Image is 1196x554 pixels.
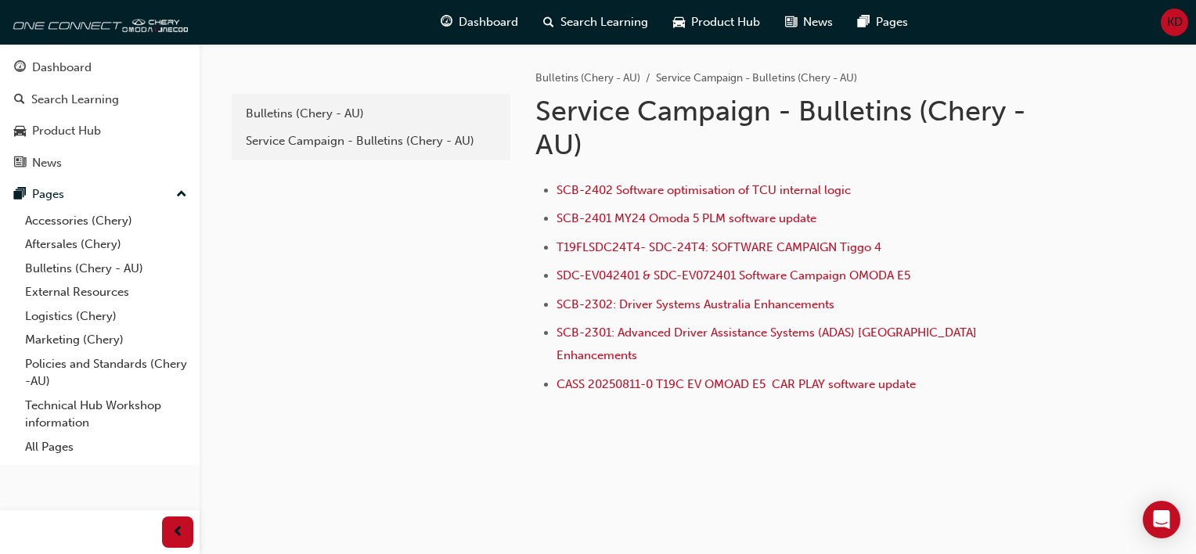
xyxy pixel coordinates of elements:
[535,94,1049,162] h1: Service Campaign - Bulletins (Chery - AU)
[803,13,833,31] span: News
[459,13,518,31] span: Dashboard
[535,71,640,85] a: Bulletins (Chery - AU)
[557,377,916,391] a: CASS 20250811-0 T19C EV OMOAD E5 CAR PLAY software update
[557,297,834,311] a: SCB-2302: Driver Systems Australia Enhancements
[14,93,25,107] span: search-icon
[773,6,845,38] a: news-iconNews
[19,257,193,281] a: Bulletins (Chery - AU)
[557,326,980,362] a: SCB-2301: Advanced Driver Assistance Systems (ADAS) [GEOGRAPHIC_DATA] Enhancements
[691,13,760,31] span: Product Hub
[845,6,920,38] a: pages-iconPages
[31,91,119,109] div: Search Learning
[557,183,851,197] a: SCB-2402 Software optimisation of TCU internal logic
[661,6,773,38] a: car-iconProduct Hub
[557,268,910,282] a: SDC-EV042401 & SDC-EV072401 Software Campaign OMODA E5
[6,117,193,146] a: Product Hub
[19,232,193,257] a: Aftersales (Chery)
[172,523,184,542] span: prev-icon
[14,156,26,171] span: news-icon
[6,53,193,82] a: Dashboard
[531,6,661,38] a: search-iconSearch Learning
[19,209,193,233] a: Accessories (Chery)
[785,13,797,32] span: news-icon
[8,6,188,38] img: oneconnect
[428,6,531,38] a: guage-iconDashboard
[19,328,193,352] a: Marketing (Chery)
[6,85,193,114] a: Search Learning
[32,185,64,203] div: Pages
[543,13,554,32] span: search-icon
[32,154,62,172] div: News
[560,13,648,31] span: Search Learning
[441,13,452,32] span: guage-icon
[19,394,193,435] a: Technical Hub Workshop information
[1143,501,1180,538] div: Open Intercom Messenger
[19,280,193,304] a: External Resources
[246,105,496,123] div: Bulletins (Chery - AU)
[6,180,193,209] button: Pages
[1167,13,1183,31] span: KD
[238,128,504,155] a: Service Campaign - Bulletins (Chery - AU)
[656,70,857,88] li: Service Campaign - Bulletins (Chery - AU)
[19,304,193,329] a: Logistics (Chery)
[14,61,26,75] span: guage-icon
[14,188,26,202] span: pages-icon
[19,352,193,394] a: Policies and Standards (Chery -AU)
[6,50,193,180] button: DashboardSearch LearningProduct HubNews
[6,149,193,178] a: News
[14,124,26,138] span: car-icon
[32,59,92,77] div: Dashboard
[876,13,908,31] span: Pages
[19,435,193,459] a: All Pages
[238,100,504,128] a: Bulletins (Chery - AU)
[673,13,685,32] span: car-icon
[176,185,187,205] span: up-icon
[557,240,881,254] a: T19FLSDC24T4- SDC-24T4: SOFTWARE CAMPAIGN Tiggo 4
[858,13,870,32] span: pages-icon
[32,122,101,140] div: Product Hub
[557,211,816,225] a: SCB-2401 MY24 Omoda 5 PLM software update
[246,132,496,150] div: Service Campaign - Bulletins (Chery - AU)
[1161,9,1188,36] button: KD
